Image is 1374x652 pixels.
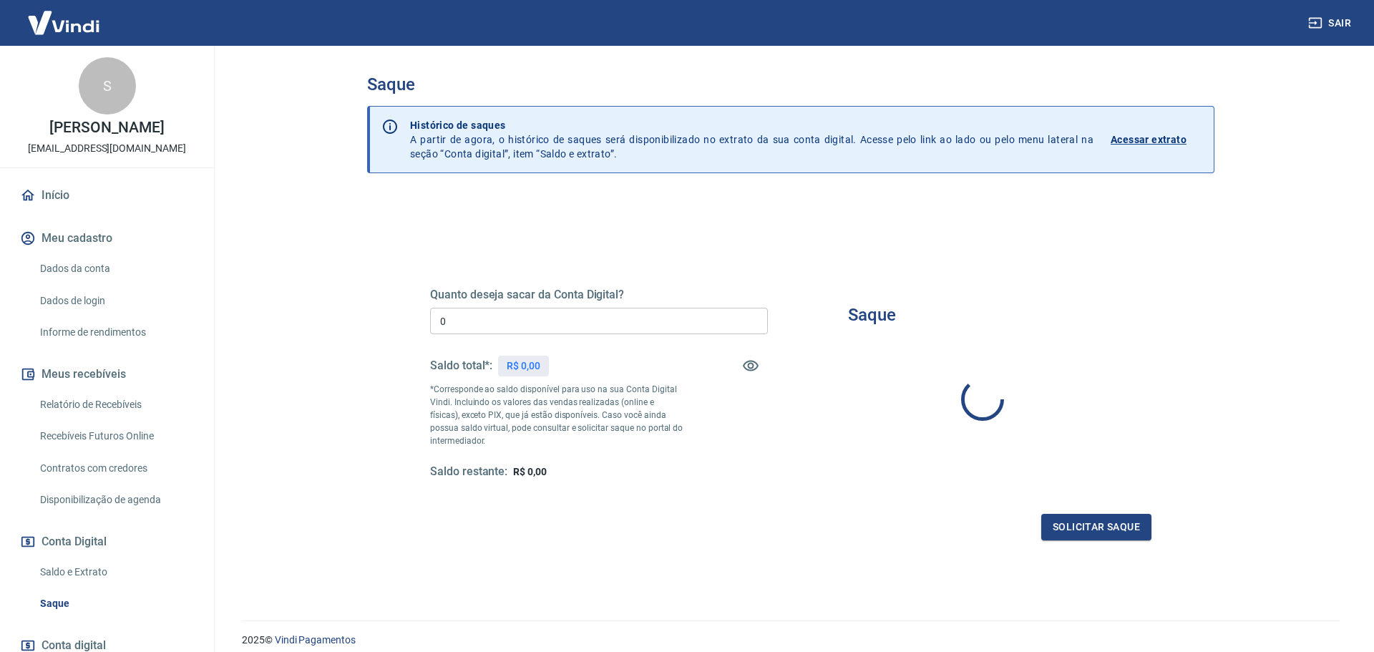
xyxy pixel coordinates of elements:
p: Histórico de saques [410,118,1093,132]
p: Acessar extrato [1111,132,1187,147]
a: Disponibilização de agenda [34,485,197,515]
a: Saldo e Extrato [34,558,197,587]
a: Dados de login [34,286,197,316]
div: S [79,57,136,115]
p: A partir de agora, o histórico de saques será disponibilizado no extrato da sua conta digital. Ac... [410,118,1093,161]
h5: Saldo total*: [430,359,492,373]
a: Vindi Pagamentos [275,634,356,646]
a: Informe de rendimentos [34,318,197,347]
span: R$ 0,00 [513,466,547,477]
button: Meu cadastro [17,223,197,254]
a: Saque [34,589,197,618]
a: Recebíveis Futuros Online [34,422,197,451]
p: [PERSON_NAME] [49,120,164,135]
button: Solicitar saque [1041,514,1151,540]
a: Dados da conta [34,254,197,283]
a: Início [17,180,197,211]
h5: Quanto deseja sacar da Conta Digital? [430,288,768,302]
p: R$ 0,00 [507,359,540,374]
a: Relatório de Recebíveis [34,390,197,419]
button: Meus recebíveis [17,359,197,390]
a: Contratos com credores [34,454,197,483]
img: Vindi [17,1,110,44]
h3: Saque [367,74,1214,94]
a: Acessar extrato [1111,118,1202,161]
h5: Saldo restante: [430,464,507,480]
button: Conta Digital [17,526,197,558]
p: *Corresponde ao saldo disponível para uso na sua Conta Digital Vindi. Incluindo os valores das ve... [430,383,683,447]
button: Sair [1305,10,1357,37]
p: 2025 © [242,633,1340,648]
h3: Saque [848,305,896,325]
p: [EMAIL_ADDRESS][DOMAIN_NAME] [28,141,186,156]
